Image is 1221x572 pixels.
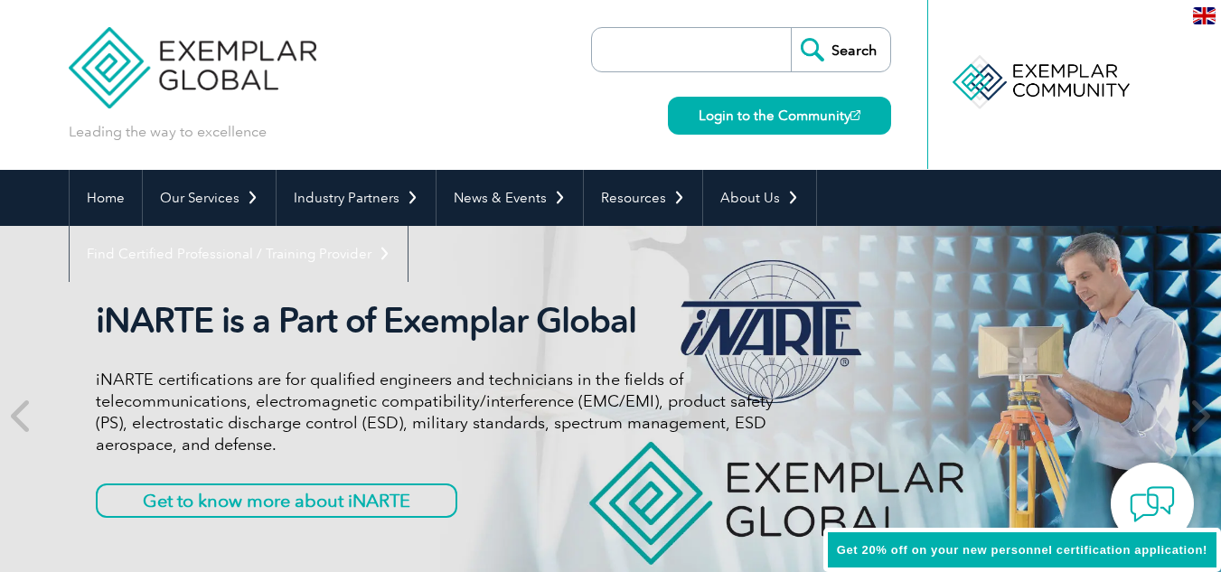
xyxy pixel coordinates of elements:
[96,300,774,342] h2: iNARTE is a Part of Exemplar Global
[1193,7,1216,24] img: en
[96,369,774,455] p: iNARTE certifications are for qualified engineers and technicians in the fields of telecommunicat...
[1130,482,1175,527] img: contact-chat.png
[143,170,276,226] a: Our Services
[668,97,891,135] a: Login to the Community
[837,543,1207,557] span: Get 20% off on your new personnel certification application!
[703,170,816,226] a: About Us
[277,170,436,226] a: Industry Partners
[437,170,583,226] a: News & Events
[584,170,702,226] a: Resources
[850,110,860,120] img: open_square.png
[96,483,457,518] a: Get to know more about iNARTE
[791,28,890,71] input: Search
[69,122,267,142] p: Leading the way to excellence
[70,226,408,282] a: Find Certified Professional / Training Provider
[70,170,142,226] a: Home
